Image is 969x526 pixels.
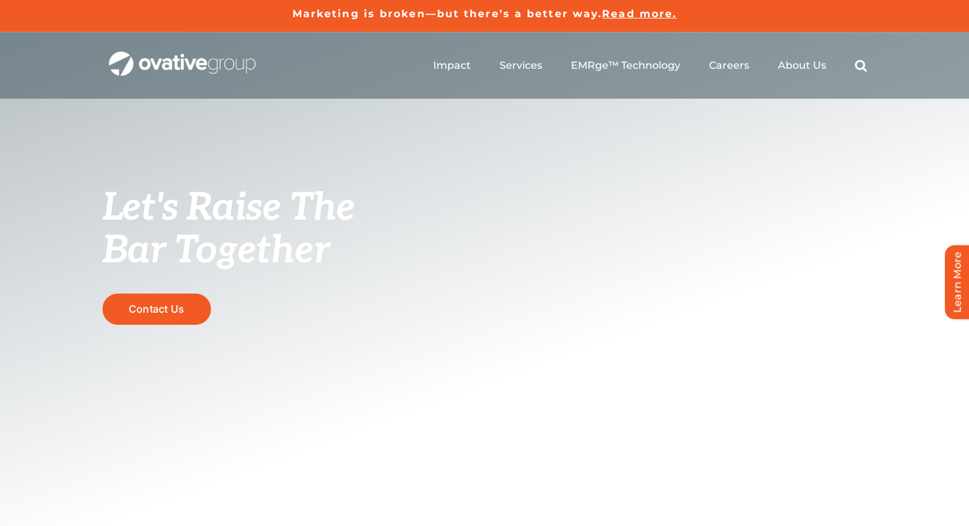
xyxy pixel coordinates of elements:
[109,50,255,62] a: OG_Full_horizontal_WHT
[433,59,471,72] a: Impact
[129,303,184,315] span: Contact Us
[602,8,677,20] a: Read more.
[103,185,355,231] span: Let's Raise The
[571,59,680,72] a: EMRge™ Technology
[855,59,867,72] a: Search
[292,8,603,20] a: Marketing is broken—but there’s a better way.
[499,59,542,72] a: Services
[103,228,329,274] span: Bar Together
[103,294,211,325] a: Contact Us
[433,45,867,86] nav: Menu
[709,59,749,72] a: Careers
[778,59,826,72] a: About Us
